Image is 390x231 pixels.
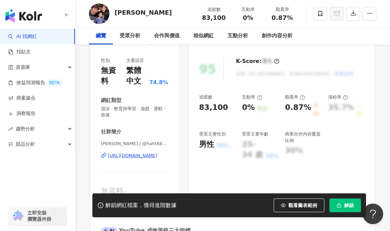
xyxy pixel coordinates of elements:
[243,14,253,21] span: 0%
[126,65,147,87] div: 繁體中文
[101,97,121,104] div: 網紅類型
[126,57,144,64] div: 主要語言
[272,14,293,21] span: 0.87%
[262,32,292,40] div: 創作內容分析
[16,60,30,75] span: 資源庫
[5,9,42,23] img: logo
[235,6,261,13] div: 互動率
[242,94,262,100] div: 互動率
[27,210,51,222] span: 立即安裝 瀏覽器外掛
[101,186,168,196] div: 無資料
[285,131,321,143] div: 商業合作內容覆蓋比例
[328,94,348,100] div: 漲粉率
[199,94,212,100] div: 追蹤數
[16,121,35,137] span: 趨勢分析
[120,32,140,40] div: 受眾分析
[149,79,168,86] span: 74.8%
[96,32,106,40] div: 總覽
[227,32,248,40] div: 互動分析
[201,6,227,13] div: 追蹤數
[242,131,269,137] div: 受眾主要年齡
[108,153,157,159] div: [URL][DOMAIN_NAME]
[329,198,361,212] button: 解鎖
[101,153,168,159] a: [URL][DOMAIN_NAME]
[202,14,225,21] span: 83,100
[11,210,24,221] img: chrome extension
[199,102,228,113] div: 83,100
[285,102,311,118] div: 0.87%
[8,33,37,40] a: searchAI 找網紅
[199,131,226,137] div: 受眾主要性別
[9,207,66,225] a: chrome extension立即安裝 瀏覽器外掛
[101,106,168,118] span: 游泳 · 教育與學習 · 遊戲 · 運動 · 旅遊
[8,127,13,131] span: rise
[344,203,354,208] span: 解鎖
[8,110,36,117] a: 洞察報告
[269,6,295,13] div: 觀看率
[285,94,305,100] div: 觀看率
[236,57,279,65] div: K-Score :
[101,128,121,136] div: 社群簡介
[115,8,172,17] div: [PERSON_NAME]
[101,65,119,87] div: 無資料
[242,102,255,113] div: 0%
[8,49,31,55] a: 找貼文
[101,57,110,64] div: 性別
[193,32,214,40] div: 相似網紅
[16,137,35,152] span: 競品分析
[8,95,36,102] a: 商案媒合
[105,202,177,209] div: 解鎖網紅檔案，獲得進階數據
[199,139,214,150] div: 男性
[8,79,62,86] a: 效益預測報告BETA
[101,141,168,147] span: [PERSON_NAME] | @haht6813 | UCnFYHC-LKbCLJ3K77zUxcHQ
[288,203,317,208] span: 觀看圖表範例
[89,3,109,24] img: KOL Avatar
[154,32,180,40] div: 合作與價值
[274,198,324,212] button: 觀看圖表範例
